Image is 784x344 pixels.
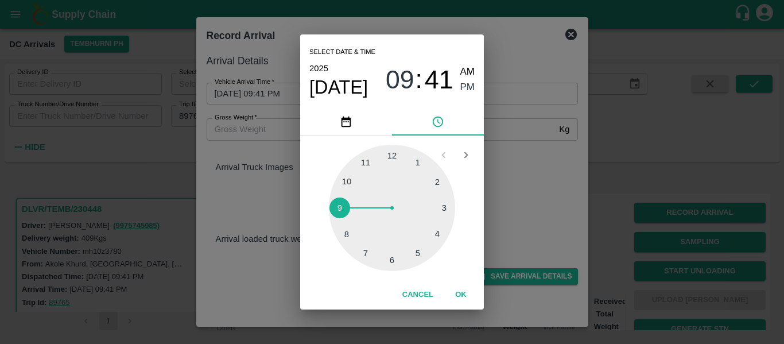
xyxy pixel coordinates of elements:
button: 09 [386,64,414,95]
button: pick date [300,108,392,136]
button: pick time [392,108,484,136]
button: 41 [425,64,453,95]
span: : [416,64,422,95]
button: Cancel [398,285,438,305]
button: [DATE] [309,76,368,99]
button: PM [460,80,475,95]
span: 41 [425,65,453,95]
button: OK [443,285,479,305]
button: AM [460,64,475,80]
button: 2025 [309,61,328,76]
span: 09 [386,65,414,95]
span: Select date & time [309,44,375,61]
button: Open next view [455,144,477,166]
